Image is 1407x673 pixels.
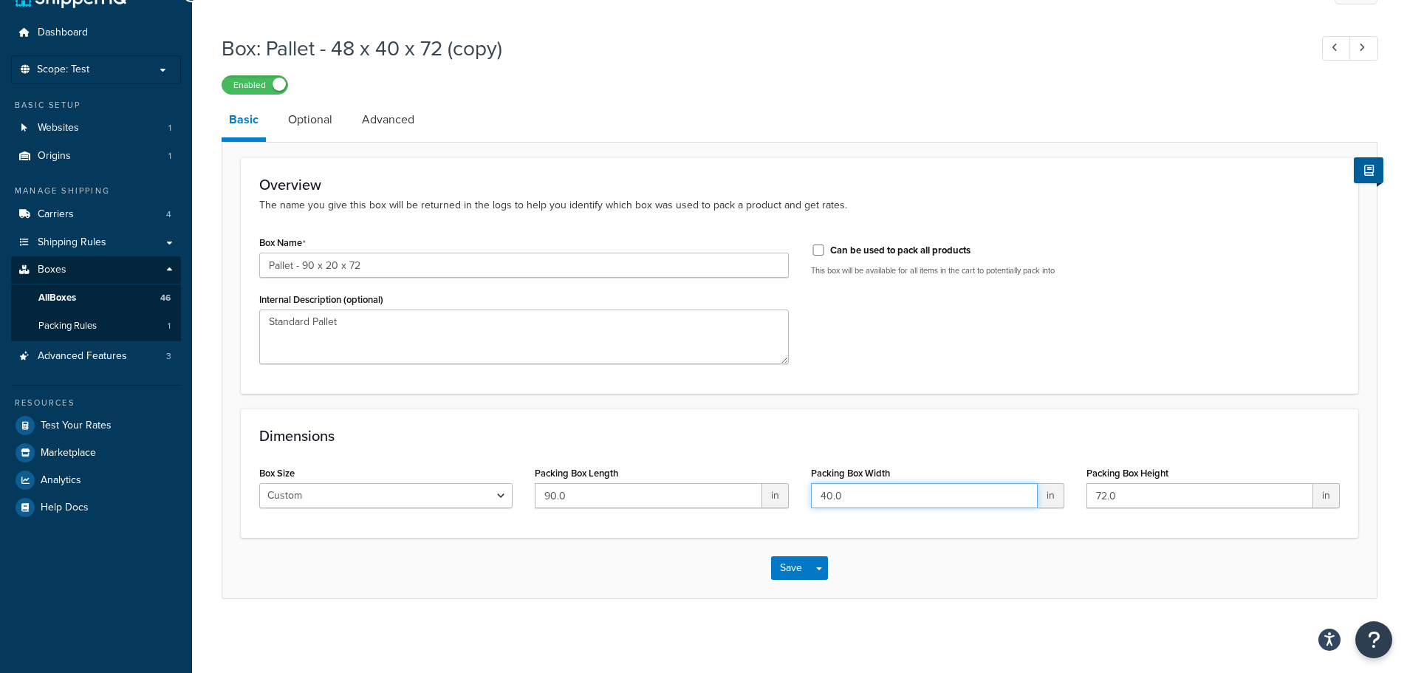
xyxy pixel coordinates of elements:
span: Boxes [38,264,66,276]
label: Box Size [259,468,295,479]
button: Show Help Docs [1354,157,1383,183]
span: All Boxes [38,292,76,304]
p: The name you give this box will be returned in the logs to help you identify which box was used t... [259,197,1340,213]
span: 3 [166,350,171,363]
label: Packing Box Length [535,468,618,479]
h3: Overview [259,177,1340,193]
div: Resources [11,397,181,409]
span: 1 [168,122,171,134]
h3: Dimensions [259,428,1340,444]
li: Advanced Features [11,343,181,370]
a: Shipping Rules [11,229,181,256]
a: Carriers4 [11,201,181,228]
span: Origins [38,150,71,163]
a: Optional [281,102,340,137]
a: Packing Rules1 [11,312,181,340]
a: Analytics [11,467,181,493]
div: Basic Setup [11,99,181,112]
a: AllBoxes46 [11,284,181,312]
a: Dashboard [11,19,181,47]
li: Boxes [11,256,181,341]
a: Previous Record [1322,36,1351,61]
span: in [1038,483,1064,508]
span: 1 [168,320,171,332]
p: This box will be available for all items in the cart to potentially pack into [811,265,1341,276]
a: Advanced Features3 [11,343,181,370]
span: Packing Rules [38,320,97,332]
span: in [762,483,789,508]
li: Packing Rules [11,312,181,340]
li: Carriers [11,201,181,228]
span: Advanced Features [38,350,127,363]
li: Websites [11,115,181,142]
span: Analytics [41,474,81,487]
a: Advanced [355,102,422,137]
li: Origins [11,143,181,170]
label: Packing Box Width [811,468,890,479]
button: Save [771,556,811,580]
span: 1 [168,150,171,163]
a: Test Your Rates [11,412,181,439]
label: Box Name [259,237,306,249]
span: Carriers [38,208,74,221]
span: Shipping Rules [38,236,106,249]
h1: Box: Pallet - 48 x 40 x 72 (copy) [222,34,1295,63]
a: Basic [222,102,266,142]
span: Dashboard [38,27,88,39]
span: Marketplace [41,447,96,460]
span: 4 [166,208,171,221]
span: in [1313,483,1340,508]
label: Enabled [222,76,287,94]
a: Marketplace [11,440,181,466]
span: Websites [38,122,79,134]
span: Help Docs [41,502,89,514]
a: Boxes [11,256,181,284]
span: 46 [160,292,171,304]
label: Packing Box Height [1086,468,1168,479]
a: Help Docs [11,494,181,521]
a: Origins1 [11,143,181,170]
button: Open Resource Center [1355,621,1392,658]
span: Scope: Test [37,64,89,76]
label: Internal Description (optional) [259,294,383,305]
a: Next Record [1349,36,1378,61]
span: Test Your Rates [41,420,112,432]
a: Websites1 [11,115,181,142]
div: Manage Shipping [11,185,181,197]
label: Can be used to pack all products [830,244,970,257]
textarea: Standard Pallet [259,310,789,364]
